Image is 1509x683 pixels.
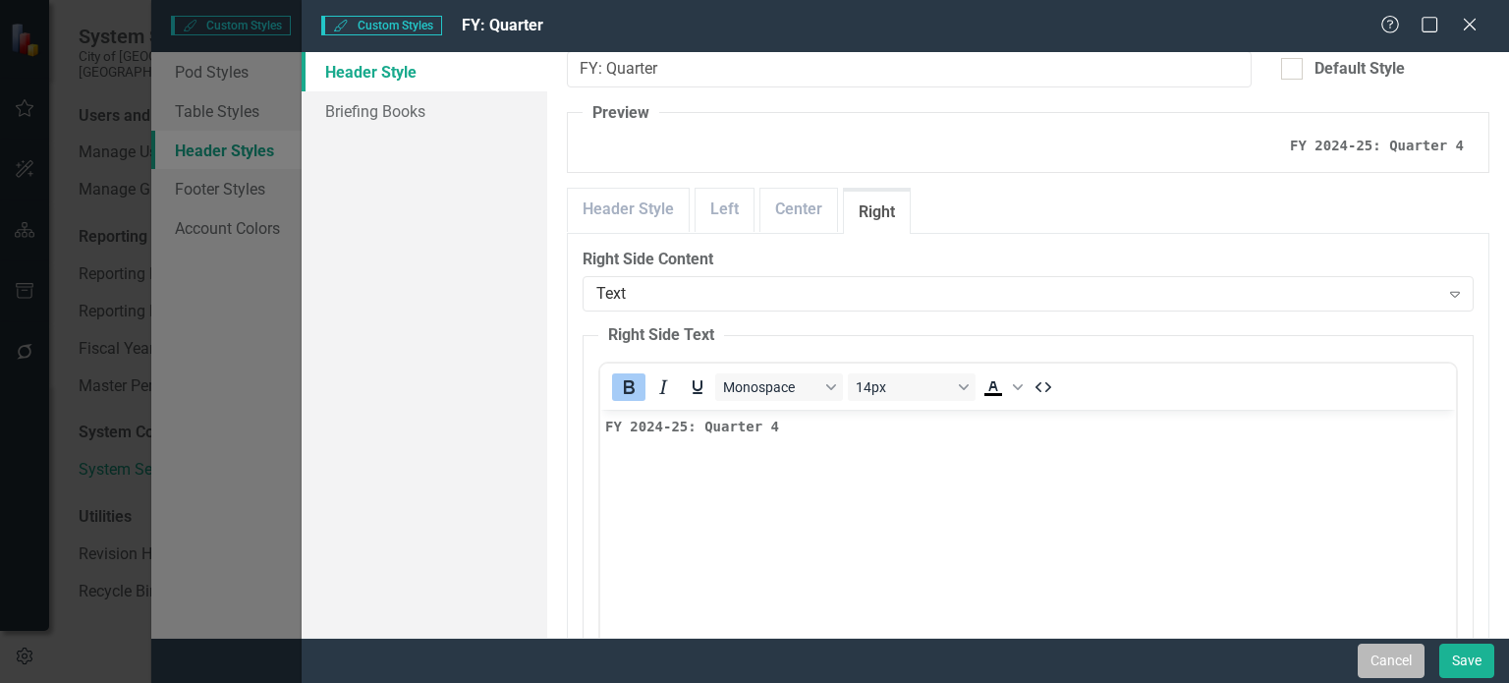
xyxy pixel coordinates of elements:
[844,192,910,234] a: Right
[977,373,1026,401] div: Text color Black
[302,91,547,131] a: Briefing Books
[567,51,1252,87] input: Report Style Name
[598,324,724,347] legend: Right Side Text
[583,102,659,125] legend: Preview
[696,189,754,231] a: Left
[612,373,645,401] button: Bold
[568,189,689,231] a: Header Style
[1027,373,1060,401] button: HTML Editor
[583,249,1474,271] label: Right Side Content
[1314,58,1405,81] div: Default Style
[646,373,680,401] button: Italic
[462,16,543,34] span: FY: Quarter
[681,373,714,401] button: Underline
[723,379,819,395] span: Monospace
[760,189,837,231] a: Center
[848,373,976,401] button: Font size 14px
[321,16,441,35] span: Custom Styles
[1290,138,1464,153] strong: FY 2024-25: Quarter 4
[302,52,547,91] a: Header Style
[596,283,1438,306] div: Text
[715,373,843,401] button: Font Monospace
[1439,644,1494,678] button: Save
[856,379,952,395] span: 14px
[1358,644,1425,678] button: Cancel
